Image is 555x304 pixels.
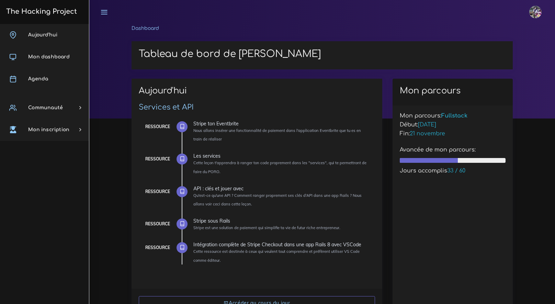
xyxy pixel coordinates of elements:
[145,188,170,195] div: Ressource
[529,6,542,18] img: eg54bupqcshyolnhdacp.jpg
[400,168,506,174] h5: Jours accomplis
[193,225,340,230] small: Stripe est une solution de paiement qui simplifie ta vie de futur riche entrepreneur.
[28,127,69,132] span: Mon inscription
[193,193,362,206] small: Qu'est-ce qu'une API ? Comment ranger proprement ses clés d'API dans une app Rails ? Nous allons ...
[28,32,57,37] span: Aujourd'hui
[193,186,370,191] div: API : clés et jouer avec
[132,26,159,31] a: Dashboard
[410,131,445,137] span: 21 novembre
[193,154,370,158] div: Les services
[4,8,77,15] h3: The Hacking Project
[145,244,170,251] div: Ressource
[400,122,506,128] h5: Début:
[139,103,194,111] a: Services et API
[441,113,467,119] span: Fullstack
[28,76,48,81] span: Agenda
[139,48,506,60] h1: Tableau de bord de [PERSON_NAME]
[400,113,506,119] h5: Mon parcours:
[400,131,506,137] h5: Fin:
[193,121,370,126] div: Stripe ton Eventbrite
[28,54,70,59] span: Mon dashboard
[400,147,506,153] h5: Avancée de mon parcours:
[145,123,170,131] div: Ressource
[145,220,170,228] div: Ressource
[145,155,170,163] div: Ressource
[418,122,436,128] span: [DATE]
[193,242,370,247] div: Intégration complète de Stripe Checkout dans une app Rails 8 avec VSCode
[139,86,375,101] h2: Aujourd'hui
[28,105,63,110] span: Communauté
[447,168,465,174] span: 33 / 60
[400,86,506,96] h2: Mon parcours
[193,160,366,174] small: Cette leçon t'apprendra à ranger ton code proprement dans les "services", qui te permettront de f...
[193,128,361,142] small: Nous allons insérer une fonctionnalité de paiement dans l'application Eventbrite que tu es en tra...
[193,218,370,223] div: Stripe sous Rails
[193,249,360,262] small: Cette ressource est destinée à ceux qui veulent tout comprendre et préfèrent utiliser VS Code com...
